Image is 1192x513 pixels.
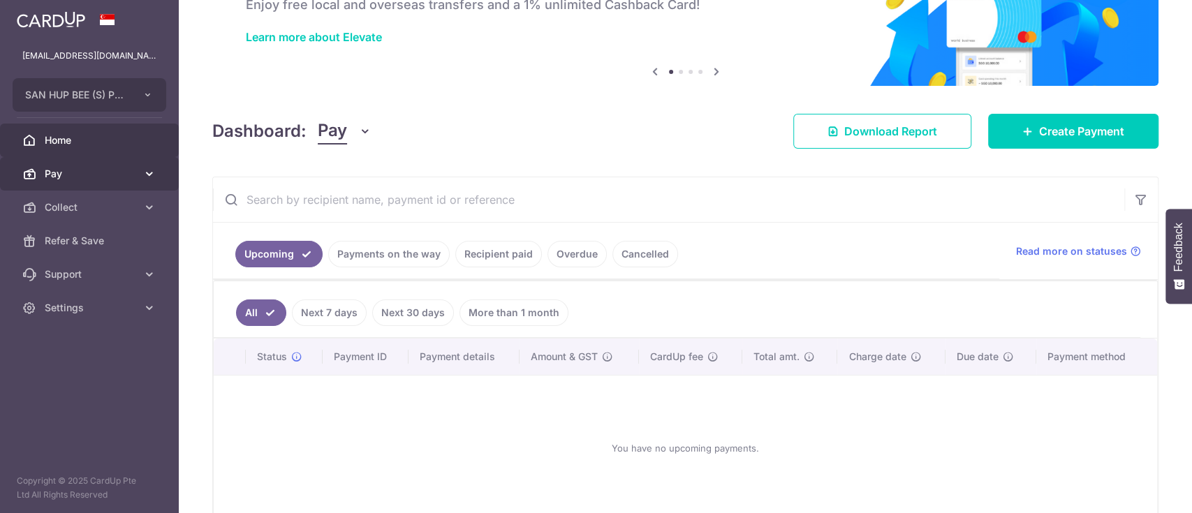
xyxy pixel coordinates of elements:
span: Home [45,133,137,147]
span: Amount & GST [531,350,598,364]
span: Create Payment [1039,123,1124,140]
h4: Dashboard: [212,119,307,144]
th: Payment ID [323,339,409,375]
button: Feedback - Show survey [1165,209,1192,304]
a: More than 1 month [459,299,568,326]
a: Payments on the way [328,241,450,267]
a: Next 30 days [372,299,454,326]
th: Payment details [409,339,520,375]
span: Total amt. [753,350,800,364]
span: SAN HUP BEE (S) PTE LTD [25,88,128,102]
p: [EMAIL_ADDRESS][DOMAIN_NAME] [22,49,156,63]
span: Due date [957,350,999,364]
span: Feedback [1172,223,1185,272]
div: You have no upcoming payments. [230,387,1140,510]
span: Support [45,267,137,281]
img: CardUp [17,11,85,28]
span: Download Report [844,123,937,140]
span: Read more on statuses [1016,244,1127,258]
span: Collect [45,200,137,214]
span: Pay [45,167,137,181]
button: SAN HUP BEE (S) PTE LTD [13,78,166,112]
a: Read more on statuses [1016,244,1141,258]
button: Pay [318,118,371,144]
input: Search by recipient name, payment id or reference [213,177,1124,222]
span: Status [257,350,287,364]
span: Help [31,10,60,22]
a: Download Report [793,114,971,149]
a: Learn more about Elevate [246,30,382,44]
span: Settings [45,301,137,315]
a: Recipient paid [455,241,542,267]
span: CardUp fee [650,350,703,364]
a: All [236,299,286,326]
span: Refer & Save [45,234,137,248]
a: Create Payment [988,114,1158,149]
span: Pay [318,118,347,144]
th: Payment method [1036,339,1157,375]
a: Next 7 days [292,299,367,326]
a: Upcoming [235,241,323,267]
a: Cancelled [612,241,678,267]
a: Overdue [547,241,607,267]
span: Charge date [848,350,906,364]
